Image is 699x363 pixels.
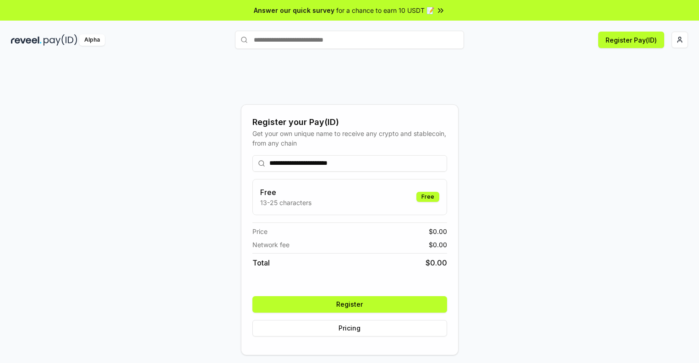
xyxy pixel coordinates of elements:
[252,116,447,129] div: Register your Pay(ID)
[429,227,447,236] span: $ 0.00
[254,5,334,15] span: Answer our quick survey
[252,296,447,313] button: Register
[598,32,664,48] button: Register Pay(ID)
[252,240,289,249] span: Network fee
[252,257,270,268] span: Total
[11,34,42,46] img: reveel_dark
[260,198,311,207] p: 13-25 characters
[260,187,311,198] h3: Free
[336,5,434,15] span: for a chance to earn 10 USDT 📝
[252,129,447,148] div: Get your own unique name to receive any crypto and stablecoin, from any chain
[252,227,268,236] span: Price
[426,257,447,268] span: $ 0.00
[44,34,77,46] img: pay_id
[429,240,447,249] span: $ 0.00
[79,34,105,46] div: Alpha
[416,192,439,202] div: Free
[252,320,447,336] button: Pricing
